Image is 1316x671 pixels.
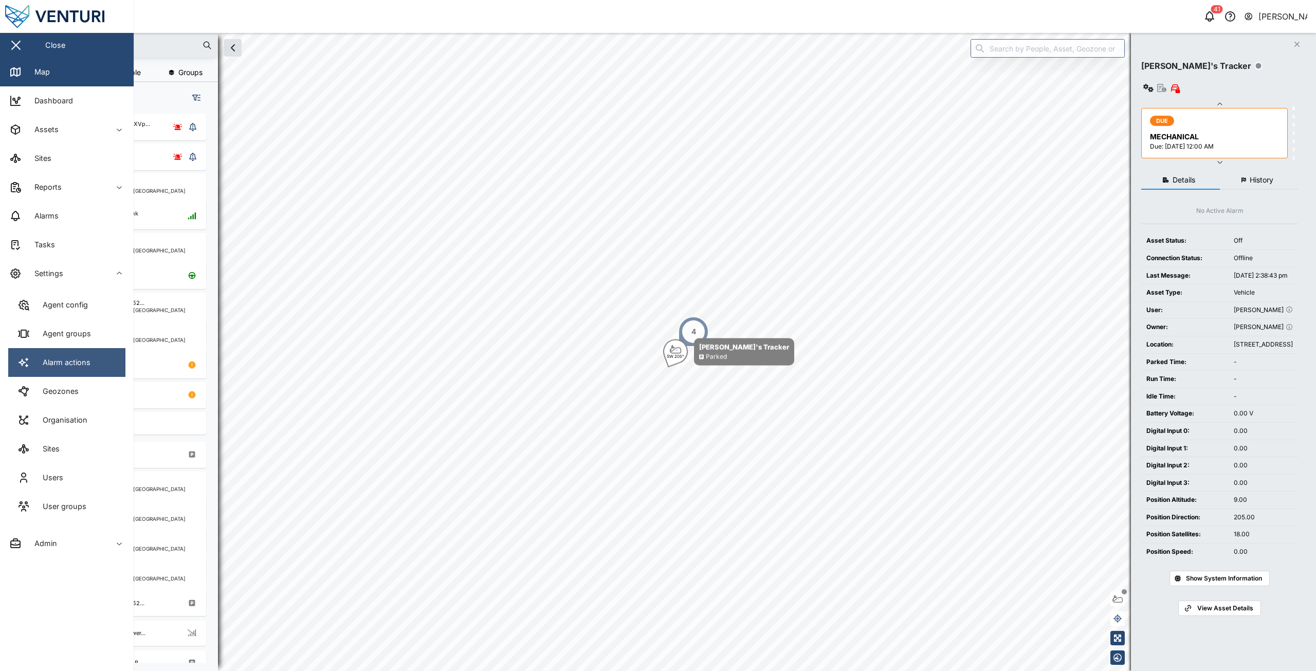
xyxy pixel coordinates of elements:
[1234,461,1293,470] div: 0.00
[27,153,51,164] div: Sites
[27,182,62,193] div: Reports
[35,443,60,455] div: Sites
[691,326,696,337] div: 4
[1178,601,1260,616] a: View Asset Details
[35,357,90,368] div: Alarm actions
[1146,426,1223,436] div: Digital Input 0:
[8,434,125,463] a: Sites
[8,463,125,492] a: Users
[1234,547,1293,557] div: 0.00
[1146,340,1223,350] div: Location:
[1146,495,1223,505] div: Position Altitude:
[1234,513,1293,522] div: 205.00
[1258,10,1308,23] div: [PERSON_NAME]
[706,352,727,362] div: Parked
[1234,288,1293,298] div: Vehicle
[1146,409,1223,419] div: Battery Voltage:
[1250,176,1273,184] span: History
[1196,206,1244,216] div: No Active Alarm
[699,342,789,352] div: [PERSON_NAME]'s Tracker
[27,66,50,78] div: Map
[1234,322,1293,332] div: [PERSON_NAME]
[1234,340,1293,350] div: [STREET_ADDRESS]
[1234,374,1293,384] div: -
[178,69,203,76] span: Groups
[1146,444,1223,454] div: Digital Input 1:
[1146,461,1223,470] div: Digital Input 2:
[1197,601,1253,615] span: View Asset Details
[1146,322,1223,332] div: Owner:
[1146,547,1223,557] div: Position Speed:
[1234,530,1293,539] div: 18.00
[1234,236,1293,246] div: Off
[27,239,55,250] div: Tasks
[1146,305,1223,315] div: User:
[1146,236,1223,246] div: Asset Status:
[1146,374,1223,384] div: Run Time:
[1234,478,1293,488] div: 0.00
[35,299,88,311] div: Agent config
[27,124,59,135] div: Assets
[1234,271,1293,281] div: [DATE] 2:38:43 pm
[1211,5,1223,13] div: 41
[35,472,63,483] div: Users
[8,406,125,434] a: Organisation
[1234,253,1293,263] div: Offline
[667,354,684,358] div: SW 205°
[1146,271,1223,281] div: Last Message:
[35,386,79,397] div: Geozones
[1146,513,1223,522] div: Position Direction:
[1234,392,1293,402] div: -
[1234,305,1293,315] div: [PERSON_NAME]
[1173,176,1195,184] span: Details
[1234,426,1293,436] div: 0.00
[5,5,139,28] img: Main Logo
[8,348,125,377] a: Alarm actions
[45,40,65,51] div: Close
[8,319,125,348] a: Agent groups
[1244,9,1308,24] button: [PERSON_NAME]
[1234,495,1293,505] div: 9.00
[1234,357,1293,367] div: -
[678,316,709,347] div: Map marker
[27,538,57,549] div: Admin
[1141,60,1251,72] div: [PERSON_NAME]'s Tracker
[27,210,59,222] div: Alarms
[1150,131,1281,142] div: MECHANICAL
[35,501,86,512] div: User groups
[1146,392,1223,402] div: Idle Time:
[8,291,125,319] a: Agent config
[8,377,125,406] a: Geozones
[1156,116,1168,125] span: DUE
[1186,571,1262,586] span: Show System Information
[1146,253,1223,263] div: Connection Status:
[1150,142,1281,152] div: Due: [DATE] 12:00 AM
[1146,288,1223,298] div: Asset Type:
[1169,571,1270,586] button: Show System Information
[35,328,91,339] div: Agent groups
[1234,409,1293,419] div: 0.00 V
[1146,357,1223,367] div: Parked Time:
[663,338,794,366] div: Map marker
[33,33,1316,671] canvas: Map
[1234,444,1293,454] div: 0.00
[27,95,73,106] div: Dashboard
[8,492,125,521] a: User groups
[27,268,63,279] div: Settings
[1146,478,1223,488] div: Digital Input 3:
[971,39,1125,58] input: Search by People, Asset, Geozone or Place
[1146,530,1223,539] div: Position Satellites:
[35,414,87,426] div: Organisation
